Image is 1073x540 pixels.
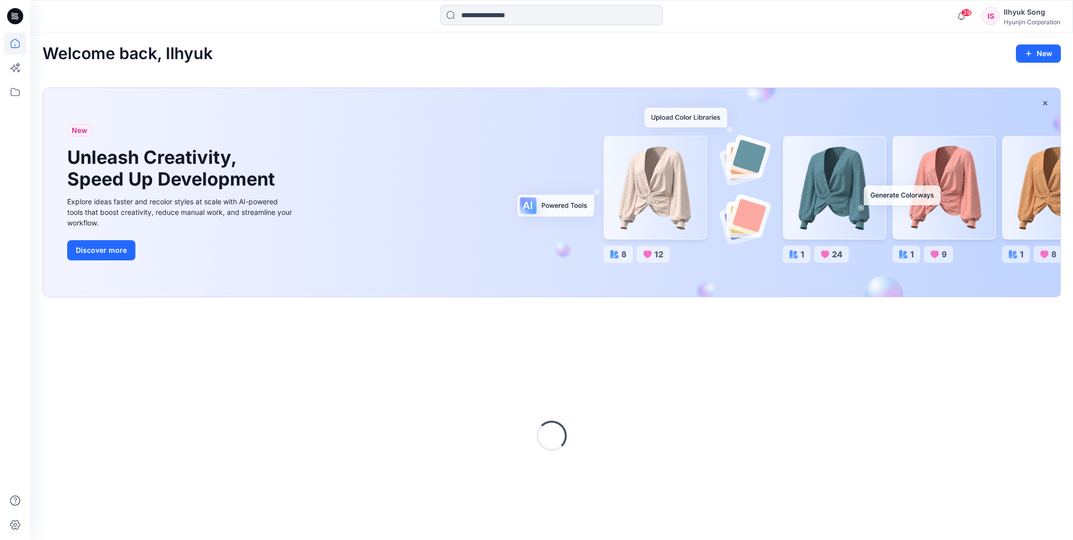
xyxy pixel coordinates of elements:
div: Ilhyuk Song [1004,6,1060,18]
h2: Welcome back, Ilhyuk [42,44,213,63]
a: Discover more [67,240,295,260]
div: Explore ideas faster and recolor styles at scale with AI-powered tools that boost creativity, red... [67,196,295,228]
button: New [1016,44,1061,63]
span: New [72,124,87,137]
div: IS [982,7,1000,25]
span: 39 [961,9,972,17]
button: Discover more [67,240,135,260]
div: Hyunjin Corporation [1004,18,1060,26]
h1: Unleash Creativity, Speed Up Development [67,147,279,190]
